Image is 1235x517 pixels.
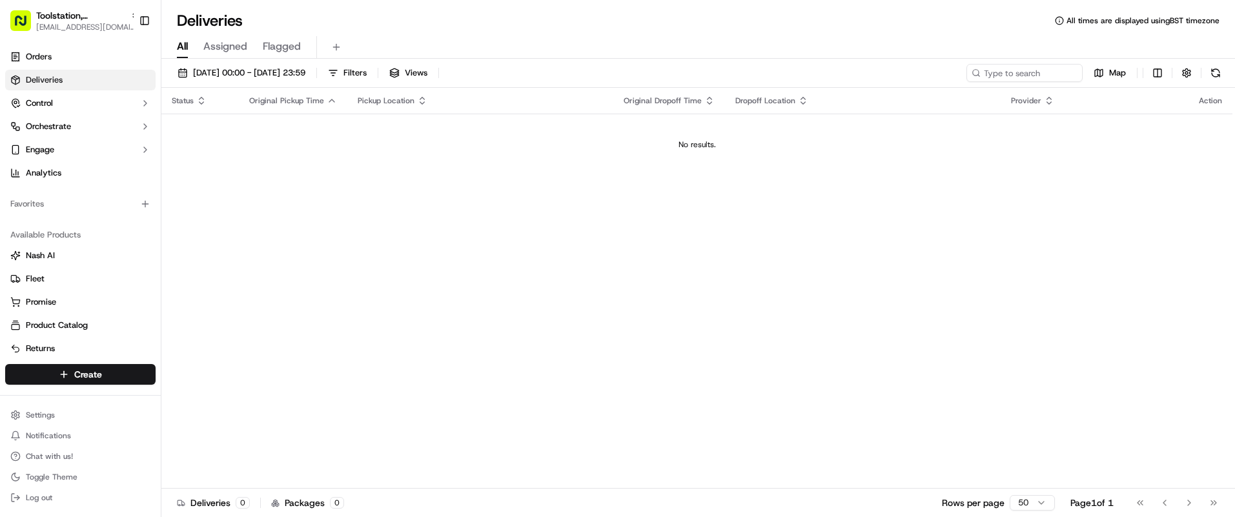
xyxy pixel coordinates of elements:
[271,496,344,509] div: Packages
[322,64,373,82] button: Filters
[5,46,156,67] a: Orders
[26,273,45,285] span: Fleet
[5,225,156,245] div: Available Products
[624,96,702,106] span: Original Dropoff Time
[26,431,71,441] span: Notifications
[1088,64,1132,82] button: Map
[383,64,433,82] button: Views
[26,472,77,482] span: Toggle Theme
[405,67,427,79] span: Views
[249,96,324,106] span: Original Pickup Time
[10,319,150,331] a: Product Catalog
[5,468,156,486] button: Toggle Theme
[203,39,247,54] span: Assigned
[1070,496,1114,509] div: Page 1 of 1
[10,273,150,285] a: Fleet
[1109,67,1126,79] span: Map
[172,96,194,106] span: Status
[5,93,156,114] button: Control
[172,64,311,82] button: [DATE] 00:00 - [DATE] 23:59
[5,245,156,266] button: Nash AI
[5,315,156,336] button: Product Catalog
[236,497,250,509] div: 0
[5,292,156,312] button: Promise
[1011,96,1041,106] span: Provider
[1199,96,1222,106] div: Action
[5,116,156,137] button: Orchestrate
[167,139,1227,150] div: No results.
[343,67,367,79] span: Filters
[966,64,1083,82] input: Type to search
[26,167,61,179] span: Analytics
[942,496,1005,509] p: Rows per page
[5,5,134,36] button: Toolstation, [GEOGRAPHIC_DATA][EMAIL_ADDRESS][DOMAIN_NAME]
[26,144,54,156] span: Engage
[26,343,55,354] span: Returns
[74,368,102,381] span: Create
[26,296,56,308] span: Promise
[177,39,188,54] span: All
[5,364,156,385] button: Create
[5,269,156,289] button: Fleet
[26,121,71,132] span: Orchestrate
[26,74,63,86] span: Deliveries
[5,489,156,507] button: Log out
[36,22,139,32] button: [EMAIL_ADDRESS][DOMAIN_NAME]
[36,9,125,22] button: Toolstation, [GEOGRAPHIC_DATA]
[193,67,305,79] span: [DATE] 00:00 - [DATE] 23:59
[26,492,52,503] span: Log out
[1207,64,1225,82] button: Refresh
[177,496,250,509] div: Deliveries
[26,319,88,331] span: Product Catalog
[1067,15,1220,26] span: All times are displayed using BST timezone
[10,343,150,354] a: Returns
[26,51,52,63] span: Orders
[5,447,156,465] button: Chat with us!
[5,194,156,214] div: Favorites
[5,163,156,183] a: Analytics
[5,406,156,424] button: Settings
[330,497,344,509] div: 0
[5,139,156,160] button: Engage
[10,250,150,261] a: Nash AI
[5,338,156,359] button: Returns
[5,70,156,90] a: Deliveries
[177,10,243,31] h1: Deliveries
[10,296,150,308] a: Promise
[263,39,301,54] span: Flagged
[26,250,55,261] span: Nash AI
[26,410,55,420] span: Settings
[26,97,53,109] span: Control
[358,96,414,106] span: Pickup Location
[5,427,156,445] button: Notifications
[26,451,73,461] span: Chat with us!
[735,96,795,106] span: Dropoff Location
